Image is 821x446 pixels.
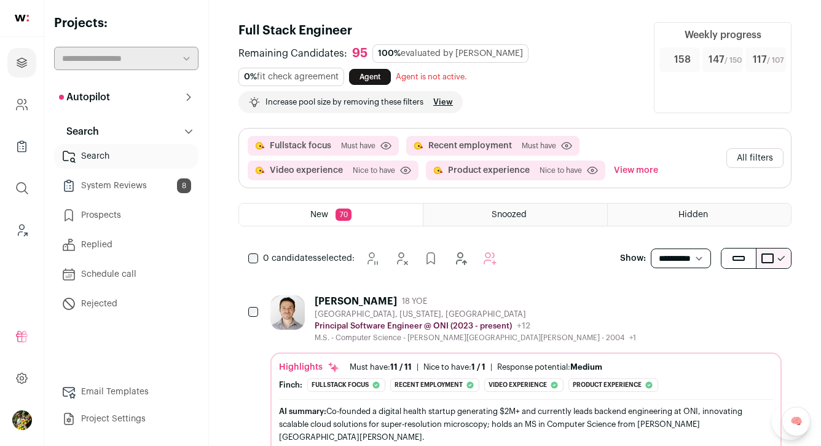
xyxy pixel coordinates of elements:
[54,233,198,257] a: Replied
[423,204,607,226] a: Snoozed
[12,410,32,430] button: Open dropdown
[7,132,36,161] a: Company Lists
[620,252,646,265] p: Show:
[7,48,36,78] a: Projects
[315,321,512,331] p: Principal Software Engineer @ ONI (2023 - present)
[279,361,340,373] div: Highlights
[428,140,512,152] button: Recent employment
[279,407,326,415] span: AI summary:
[433,97,453,107] a: View
[352,46,367,62] div: 95
[315,309,636,319] div: [GEOGRAPHIC_DATA], [US_STATE], [GEOGRAPHIC_DATA]
[270,140,331,152] button: Fullstack focus
[402,297,427,306] span: 18 YOE
[238,68,344,86] div: fit check agreement
[315,295,397,308] div: [PERSON_NAME]
[492,210,527,219] span: Snoozed
[270,164,343,177] button: Video experience
[54,144,198,169] a: Search
[608,204,791,226] a: Hidden
[611,161,661,180] button: View more
[372,44,528,63] div: evaluated by [PERSON_NAME]
[54,380,198,404] a: Email Templates
[772,403,809,440] iframe: Help Scout Beacon - Open
[678,210,708,219] span: Hidden
[726,148,784,168] button: All filters
[341,141,375,151] span: Must have
[54,119,198,144] button: Search
[54,407,198,431] a: Project Settings
[270,295,305,330] img: 339ecc16abb87f430e0da8a929336de5a2fc3bd0e9bc19acc9dd41d7e9248986.jpg
[7,215,36,245] a: Leads (Backoffice)
[307,378,385,392] div: Fullstack focus
[54,262,198,287] a: Schedule call
[59,124,99,139] p: Search
[350,362,412,372] div: Must have:
[336,209,352,221] span: 70
[265,97,423,107] p: Increase pool size by removing these filters
[263,254,317,263] span: 0 candidates
[279,405,773,444] div: Co-founded a digital health startup generating $2M+ and currently leads backend engineering at ON...
[54,85,198,110] button: Autopilot
[753,52,784,67] span: 117
[279,380,302,390] div: Finch:
[674,52,691,67] span: 158
[568,378,658,392] div: Product experience
[54,203,198,228] a: Prospects
[310,210,328,219] span: New
[685,28,761,42] div: Weekly progress
[725,57,742,64] span: / 150
[570,363,602,371] span: Medium
[59,90,110,105] p: Autopilot
[378,49,401,58] span: 100%
[315,333,636,343] div: M.S. - Computer Science - [PERSON_NAME][GEOGRAPHIC_DATA][PERSON_NAME] - 2004
[238,46,347,61] span: Remaining Candidates:
[423,362,485,372] div: Nice to have:
[497,362,602,372] div: Response potential:
[54,15,198,32] h2: Projects:
[7,90,36,119] a: Company and ATS Settings
[350,362,602,372] ul: | |
[767,57,784,64] span: / 107
[54,173,198,198] a: System Reviews8
[263,252,355,265] span: selected:
[390,378,479,392] div: Recent employment
[12,410,32,430] img: 6689865-medium_jpg
[517,322,530,330] span: +12
[390,363,412,371] span: 11 / 11
[15,15,29,22] img: wellfound-shorthand-0d5821cbd27db2630d0214b213865d53afaa358527fdda9d0ea32b1df1b89c2c.svg
[353,165,395,175] span: Nice to have
[238,22,639,39] h1: Full Stack Engineer
[244,73,257,81] span: 0%
[396,73,467,81] span: Agent is not active.
[709,52,742,67] span: 147
[629,334,636,341] span: +1
[471,363,485,371] span: 1 / 1
[540,165,582,175] span: Nice to have
[448,164,530,177] button: Product experience
[177,178,191,193] span: 8
[349,69,391,85] a: Agent
[484,378,564,392] div: Video experience
[54,292,198,316] a: Rejected
[522,141,556,151] span: Must have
